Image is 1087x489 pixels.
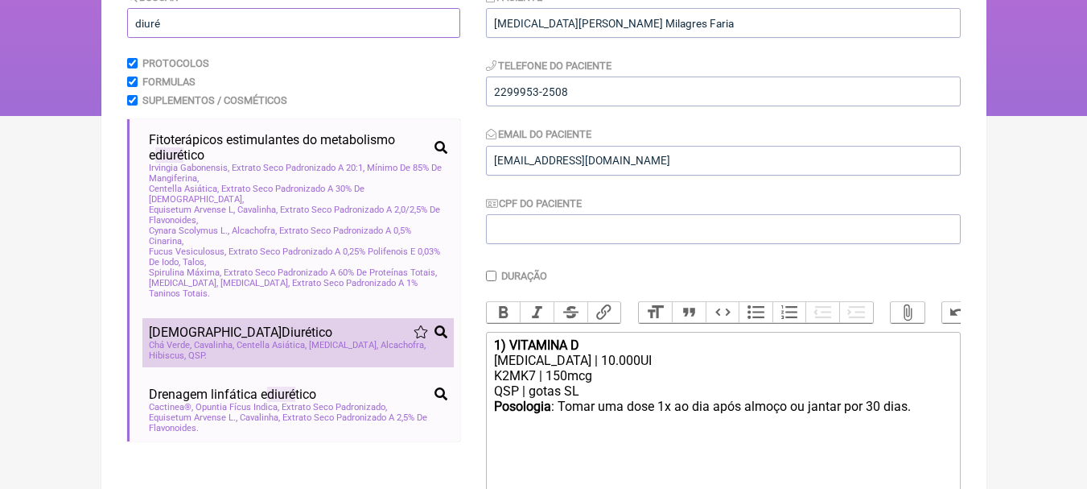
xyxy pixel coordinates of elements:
[149,350,186,361] span: Hibiscus
[149,184,447,205] span: Centella Asiática, Extrato Seco Padronizado A 30% De [DEMOGRAPHIC_DATA]
[486,60,612,72] label: Telefone do Paciente
[639,302,673,323] button: Heading
[149,278,447,299] span: [MEDICAL_DATA], [MEDICAL_DATA], Extrato Seco Padronizado A 1% Taninos Totais
[706,302,739,323] button: Code
[942,302,976,323] button: Undo
[188,350,207,361] span: QSP
[149,226,447,247] span: Cynara Scolymus L., Alcachofra, Extrato Seco Padronizado A 0,5% Cinarina
[142,76,196,88] label: Formulas
[155,147,183,163] span: diuré
[486,197,583,209] label: CPF do Paciente
[487,302,521,323] button: Bold
[494,383,951,399] div: QSP | gotas SL
[494,368,951,383] div: K2MK7 | 150mcg
[587,302,621,323] button: Link
[282,325,311,340] span: Diuré
[267,387,295,402] span: diuré
[142,94,287,106] label: Suplementos / Cosméticos
[149,340,191,350] span: Chá Verde
[672,302,706,323] button: Quote
[501,270,547,282] label: Duração
[494,338,579,353] strong: 1) VITAMINA D
[839,302,873,323] button: Increase Level
[554,302,587,323] button: Strikethrough
[149,132,428,163] span: Fitoterápicos estimulantes do metabolismo e tico
[891,302,924,323] button: Attach Files
[149,205,447,226] span: Equisetum Arvense L, Cavalinha, Extrato Seco Padronizado A 2,0/2,5% De Flavonoides
[194,340,234,350] span: Cavalinha
[772,302,806,323] button: Numbers
[237,340,307,350] span: Centella Asiática
[494,399,951,416] div: : Tomar uma dose 1x ao dia após almoço ou jantar por 30 dias. ㅤ
[127,8,460,38] input: exemplo: emagrecimento, ansiedade
[149,247,447,267] span: Fucus Vesiculosus, Extrato Seco Padronizado A 0,25% Polifenois E 0,03% De Iodo, Talos
[149,163,447,184] span: Irvingia Gabonensis, Extrato Seco Padronizado A 20:1, Mínimo De 85% De Mangiferina
[486,128,592,140] label: Email do Paciente
[805,302,839,323] button: Decrease Level
[309,340,378,350] span: [MEDICAL_DATA]
[149,325,332,340] span: [DEMOGRAPHIC_DATA] tico
[149,412,447,433] span: Equisetum Arvense L., Cavalinha, Extrato Seco Padronizado A 2,5% De Flavonoides
[142,57,209,69] label: Protocolos
[149,267,437,278] span: Spirulina Máxima, Extrato Seco Padronizado A 60% De Proteínas Totais
[381,340,426,350] span: Alcachofra
[149,402,387,412] span: Cactinea®, Opuntia Fícus Indica, Extrato Seco Padronizado
[739,302,772,323] button: Bullets
[494,353,951,368] div: [MEDICAL_DATA] | 10.000UI
[149,387,316,402] span: Drenagem linfática e tico
[520,302,554,323] button: Italic
[494,399,551,414] strong: Posologia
